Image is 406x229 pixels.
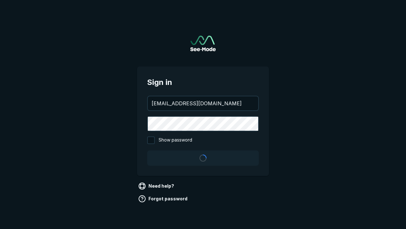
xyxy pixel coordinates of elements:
input: your@email.com [148,96,258,110]
span: Sign in [147,77,259,88]
img: See-Mode Logo [190,36,216,51]
a: Forgot password [137,194,190,204]
a: Go to sign in [190,36,216,51]
a: Need help? [137,181,177,191]
span: Show password [159,136,192,144]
